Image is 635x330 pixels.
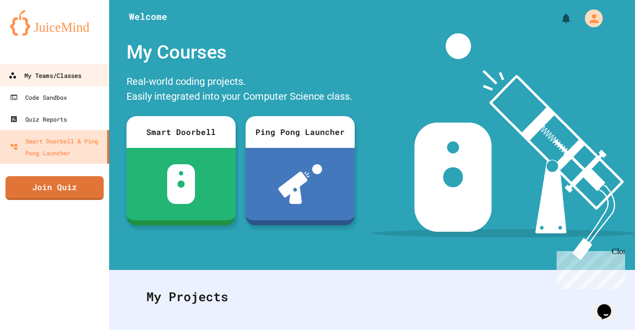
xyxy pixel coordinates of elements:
[4,4,68,63] div: Chat with us now!Close
[246,116,355,148] div: Ping Pong Launcher
[10,10,99,36] img: logo-orange.svg
[10,135,103,159] div: Smart Doorbell & Ping Pong Launcher
[553,247,625,289] iframe: chat widget
[593,290,625,320] iframe: chat widget
[5,176,104,200] a: Join Quiz
[122,33,360,71] div: My Courses
[122,71,360,109] div: Real-world coding projects. Easily integrated into your Computer Science class.
[127,116,236,148] div: Smart Doorbell
[10,113,67,125] div: Quiz Reports
[574,7,605,30] div: My Account
[372,33,635,260] img: banner-image-my-projects.png
[10,91,67,103] div: Code Sandbox
[167,164,195,204] img: sdb-white.svg
[136,277,608,316] div: My Projects
[8,69,81,82] div: My Teams/Classes
[278,164,322,204] img: ppl-with-ball.png
[542,10,574,27] div: My Notifications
